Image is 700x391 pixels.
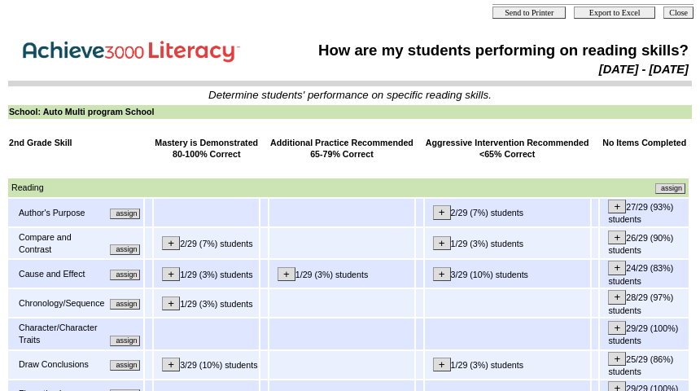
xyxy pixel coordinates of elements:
input: Assign additional materials that assess this skill. [110,244,140,255]
td: Cause and Effect [18,267,105,281]
td: 3/29 (10%) students [154,351,259,379]
td: Reading [11,181,347,195]
img: spacer.gif [9,164,10,176]
td: Aggressive Intervention Recommended <65% Correct [425,136,590,161]
td: 2/29 (7%) students [425,199,590,226]
img: Achieve3000 Reports Logo [11,32,256,67]
td: 1/29 (3%) students [425,351,590,379]
td: 29/29 (100%) students [600,319,689,349]
td: Additional Practice Recommended 65-79% Correct [269,136,414,161]
td: 3/29 (10%) students [425,260,590,288]
input: Export to Excel [574,7,655,19]
input: + [433,267,451,281]
input: + [433,236,451,250]
td: Mastery is Demonstrated 80-100% Correct [154,136,259,161]
td: 25/29 (86%) students [600,351,689,379]
td: 26/29 (90%) students [600,228,689,258]
input: + [608,231,626,244]
input: Assign additional materials that assess this skill. [110,299,140,310]
td: Determine students' performance on specific reading skills. [9,89,691,101]
td: 1/29 (3%) students [269,260,414,288]
td: Author's Purpose [18,206,105,220]
td: Character/Character Traits [18,321,105,346]
input: + [433,205,451,219]
td: 1/29 (3%) students [154,289,259,317]
input: Assign additional materials that assess this skill. [110,209,140,219]
input: + [162,297,180,310]
input: + [162,267,180,281]
input: Close [663,7,693,19]
td: 1/29 (3%) students [425,228,590,258]
input: + [608,261,626,275]
input: Assign additional materials that assess this skill. [110,270,140,280]
td: 27/29 (93%) students [600,199,689,226]
input: + [608,200,626,213]
input: + [278,267,295,281]
td: Chronology/Sequence [18,297,105,310]
td: 2/29 (7%) students [154,228,259,258]
input: + [608,321,626,335]
td: 28/29 (97%) students [600,289,689,317]
td: 24/29 (83%) students [600,260,689,288]
td: How are my students performing on reading skills? [282,41,689,60]
input: Assign additional materials that assess this skill. [110,360,140,371]
td: No Items Completed [600,136,689,161]
input: Assign additional materials that assess this skill. [110,336,140,346]
input: + [433,358,451,371]
td: Draw Conclusions [18,358,100,371]
input: + [608,352,626,366]
td: 2nd Grade Skill [8,136,143,161]
td: Compare and Contrast [18,231,105,256]
td: 1/29 (3%) students [154,260,259,288]
input: Assign additional materials that assess this skill. [655,183,685,194]
input: + [162,358,180,371]
input: + [608,290,626,304]
td: School: Auto Multi program School [8,105,692,119]
td: [DATE] - [DATE] [282,62,689,77]
input: + [162,236,180,250]
input: Send to Printer [492,7,566,19]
